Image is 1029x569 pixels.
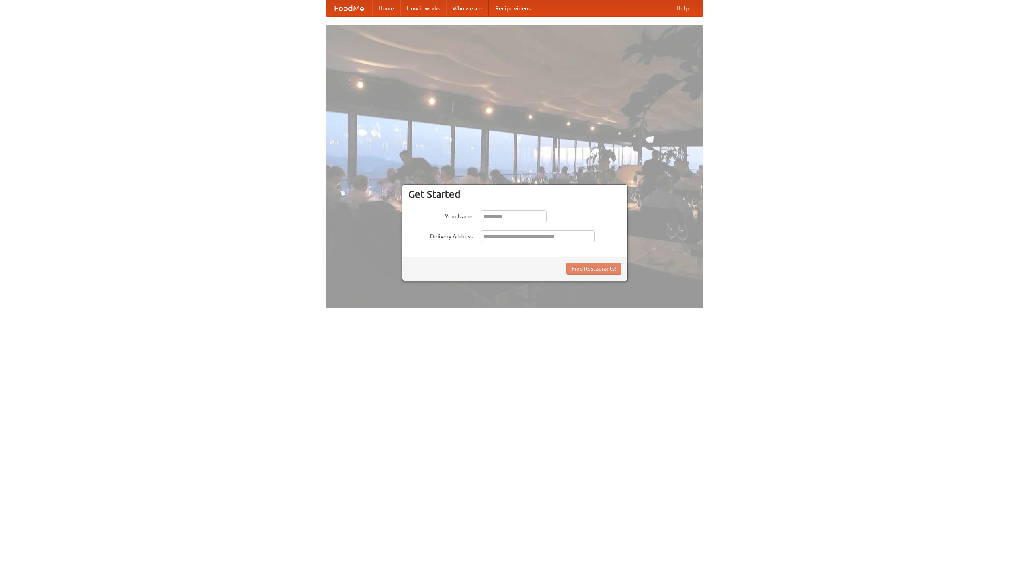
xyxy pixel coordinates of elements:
label: Delivery Address [408,230,473,240]
a: How it works [400,0,446,16]
label: Your Name [408,210,473,220]
a: Who we are [446,0,489,16]
a: FoodMe [326,0,372,16]
a: Home [372,0,400,16]
button: Find Restaurants! [566,263,621,275]
a: Help [670,0,695,16]
h3: Get Started [408,188,621,200]
a: Recipe videos [489,0,537,16]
